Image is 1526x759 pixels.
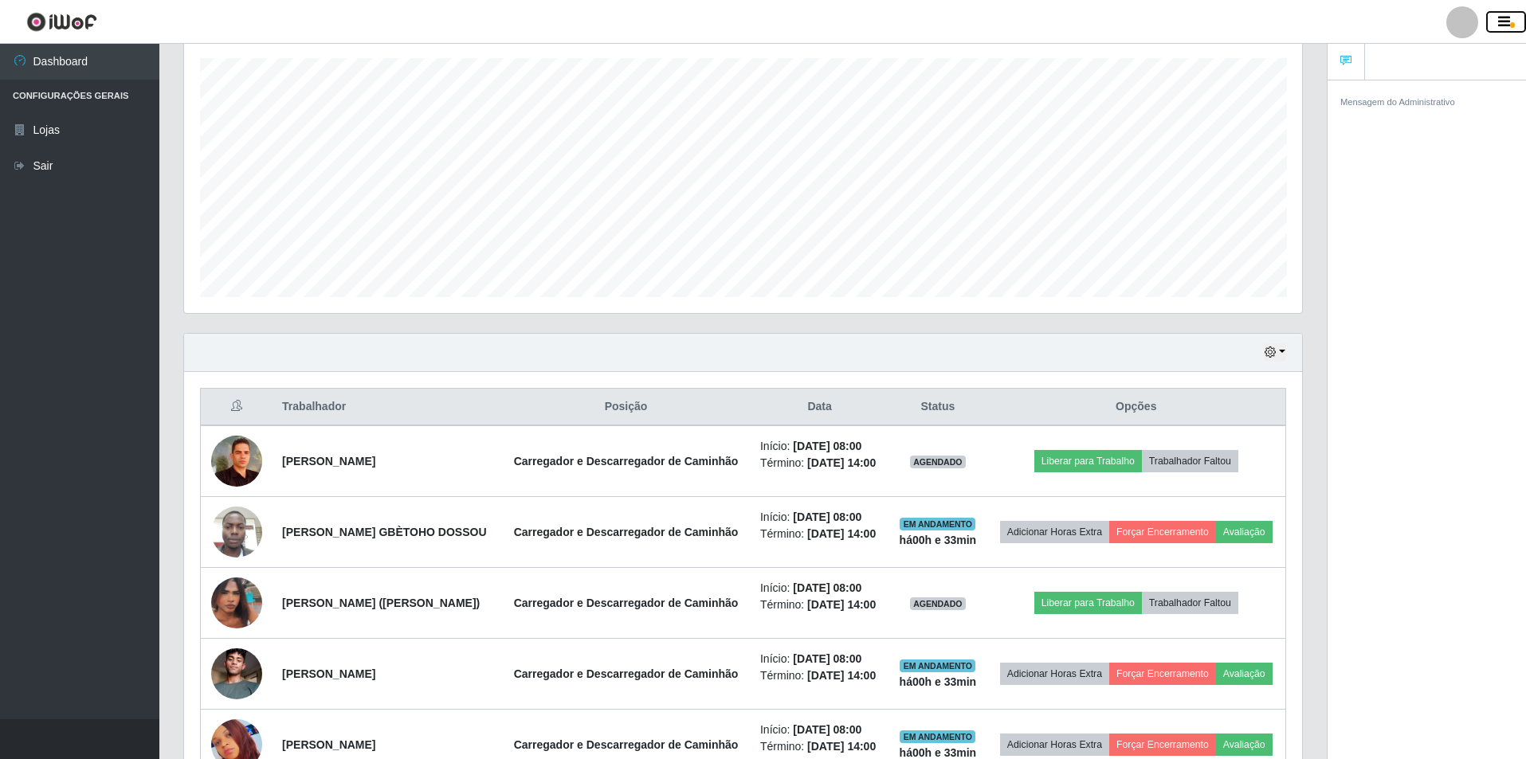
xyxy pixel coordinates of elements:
[514,455,739,468] strong: Carregador e Descarregador de Caminhão
[760,455,879,471] li: Término:
[282,738,375,751] strong: [PERSON_NAME]
[760,738,879,755] li: Término:
[514,597,739,609] strong: Carregador e Descarregador de Caminhão
[211,628,262,719] img: 1756680642155.jpeg
[793,511,861,523] time: [DATE] 08:00
[807,456,876,469] time: [DATE] 14:00
[211,436,262,487] img: 1744037163633.jpeg
[211,561,262,645] img: 1755969179481.jpeg
[751,389,889,426] th: Data
[514,526,739,538] strong: Carregador e Descarregador de Caminhão
[900,659,975,672] span: EM ANDAMENTO
[211,498,262,565] img: 1747661300950.jpeg
[987,389,1286,426] th: Opções
[889,389,987,426] th: Status
[760,438,879,455] li: Início:
[910,597,966,610] span: AGENDADO
[1142,592,1238,614] button: Trabalhador Faltou
[807,669,876,682] time: [DATE] 14:00
[760,651,879,667] li: Início:
[1216,734,1273,756] button: Avaliação
[910,456,966,468] span: AGENDADO
[760,667,879,684] li: Término:
[1109,521,1216,543] button: Forçar Encerramento
[1000,734,1109,756] button: Adicionar Horas Extra
[760,526,879,542] li: Término:
[1340,97,1455,107] small: Mensagem do Administrativo
[793,440,861,452] time: [DATE] 08:00
[760,597,879,613] li: Término:
[514,738,739,751] strong: Carregador e Descarregador de Caminhão
[807,740,876,753] time: [DATE] 14:00
[1216,521,1273,543] button: Avaliação
[282,526,486,538] strong: [PERSON_NAME] GBÈTOHO DOSSOU
[793,652,861,665] time: [DATE] 08:00
[1034,450,1142,472] button: Liberar para Trabalho
[26,12,97,32] img: CoreUI Logo
[793,723,861,736] time: [DATE] 08:00
[1034,592,1142,614] button: Liberar para Trabalho
[273,389,501,426] th: Trabalhador
[282,667,375,680] strong: [PERSON_NAME]
[1000,521,1109,543] button: Adicionar Horas Extra
[760,580,879,597] li: Início:
[1216,663,1273,685] button: Avaliação
[900,518,975,530] span: EM ANDAMENTO
[282,455,375,468] strong: [PERSON_NAME]
[793,581,861,594] time: [DATE] 08:00
[900,746,977,759] strong: há 00 h e 33 min
[900,675,977,688] strong: há 00 h e 33 min
[514,667,739,680] strong: Carregador e Descarregador de Caminhão
[1000,663,1109,685] button: Adicionar Horas Extra
[760,722,879,738] li: Início:
[900,534,977,546] strong: há 00 h e 33 min
[282,597,480,609] strong: [PERSON_NAME] ([PERSON_NAME])
[501,389,751,426] th: Posição
[1142,450,1238,472] button: Trabalhador Faltou
[807,527,876,540] time: [DATE] 14:00
[1109,663,1216,685] button: Forçar Encerramento
[1109,734,1216,756] button: Forçar Encerramento
[760,509,879,526] li: Início:
[807,598,876,611] time: [DATE] 14:00
[900,730,975,743] span: EM ANDAMENTO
